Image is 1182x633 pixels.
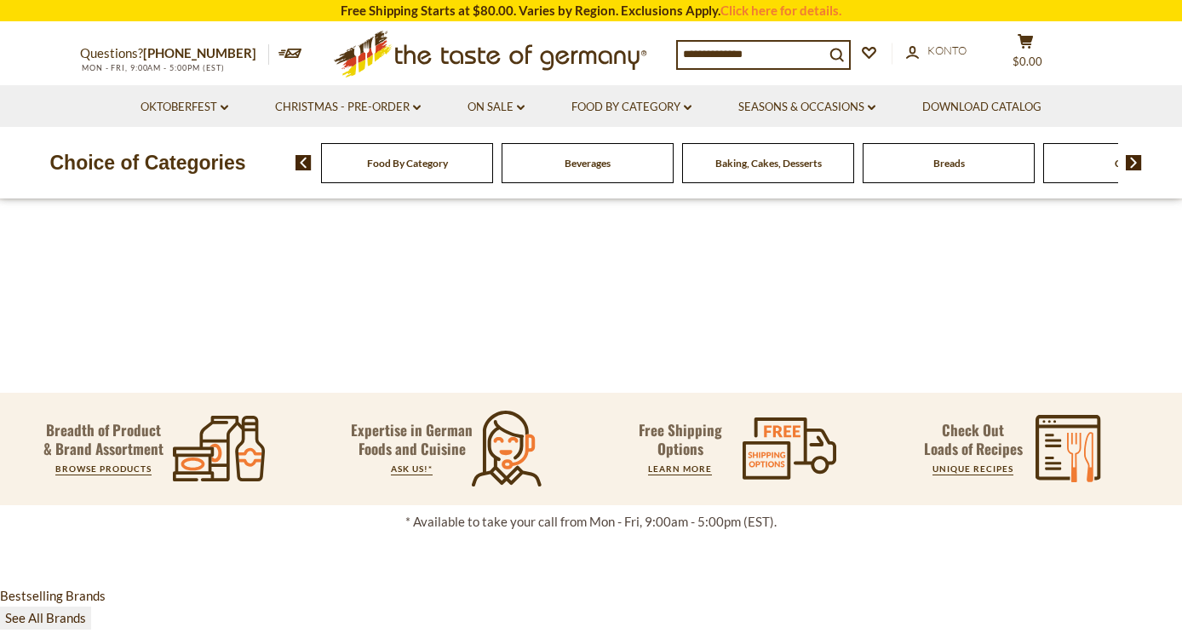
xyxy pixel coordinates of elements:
[933,157,965,170] a: Breads
[295,155,312,170] img: previous arrow
[924,421,1023,458] p: Check Out Loads of Recipes
[391,463,433,474] a: ASK US!*
[367,157,448,170] a: Food By Category
[141,98,228,117] a: Oktoberfest
[1000,33,1051,76] button: $0.00
[80,63,225,72] span: MON - FRI, 9:00AM - 5:00PM (EST)
[715,157,822,170] a: Baking, Cakes, Desserts
[143,45,256,60] a: [PHONE_NUMBER]
[922,98,1041,117] a: Download Catalog
[275,98,421,117] a: Christmas - PRE-ORDER
[571,98,691,117] a: Food By Category
[932,463,1013,474] a: UNIQUE RECIPES
[624,421,737,458] p: Free Shipping Options
[80,43,269,65] p: Questions?
[468,98,525,117] a: On Sale
[565,157,611,170] a: Beverages
[720,3,841,18] a: Click here for details.
[1013,55,1042,68] span: $0.00
[43,421,164,458] p: Breadth of Product & Brand Assortment
[738,98,875,117] a: Seasons & Occasions
[351,421,473,458] p: Expertise in German Foods and Cuisine
[927,43,967,57] span: Konto
[906,42,967,60] a: Konto
[55,463,152,474] a: BROWSE PRODUCTS
[1126,155,1142,170] img: next arrow
[648,463,712,474] a: LEARN MORE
